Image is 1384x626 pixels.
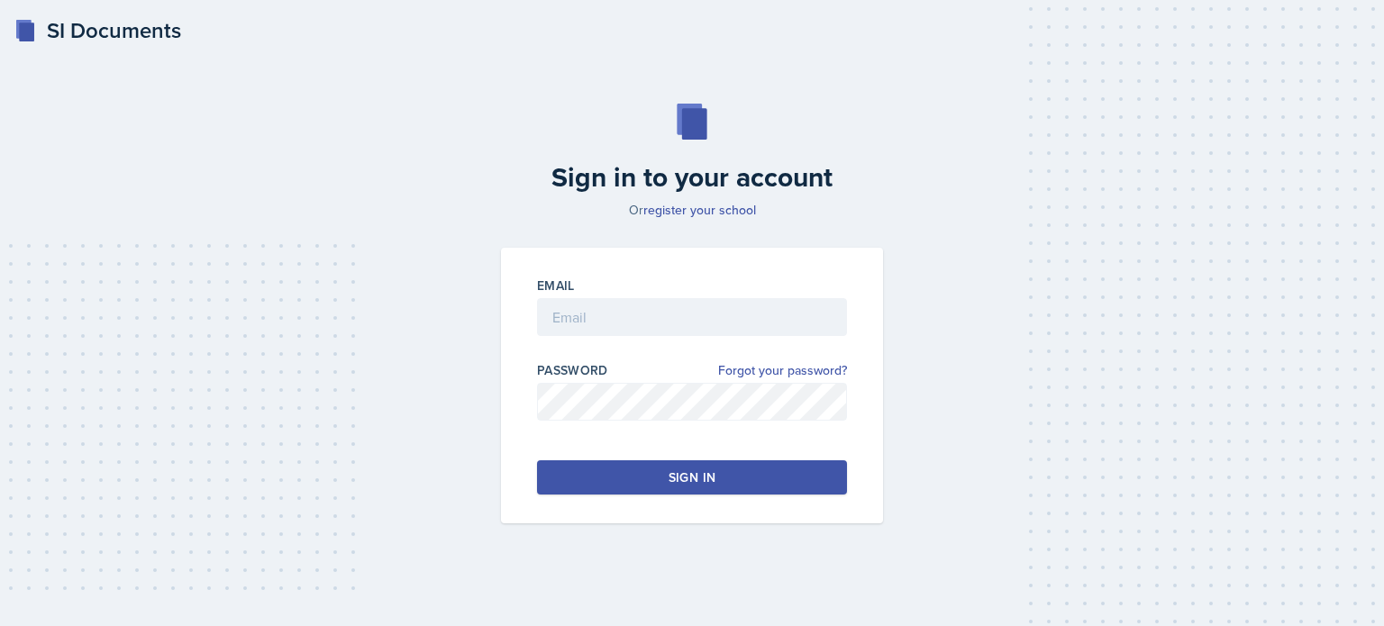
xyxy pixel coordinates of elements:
[537,277,575,295] label: Email
[669,468,715,486] div: Sign in
[537,361,608,379] label: Password
[490,161,894,194] h2: Sign in to your account
[718,361,847,380] a: Forgot your password?
[643,201,756,219] a: register your school
[14,14,181,47] a: SI Documents
[537,298,847,336] input: Email
[537,460,847,494] button: Sign in
[490,201,894,219] p: Or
